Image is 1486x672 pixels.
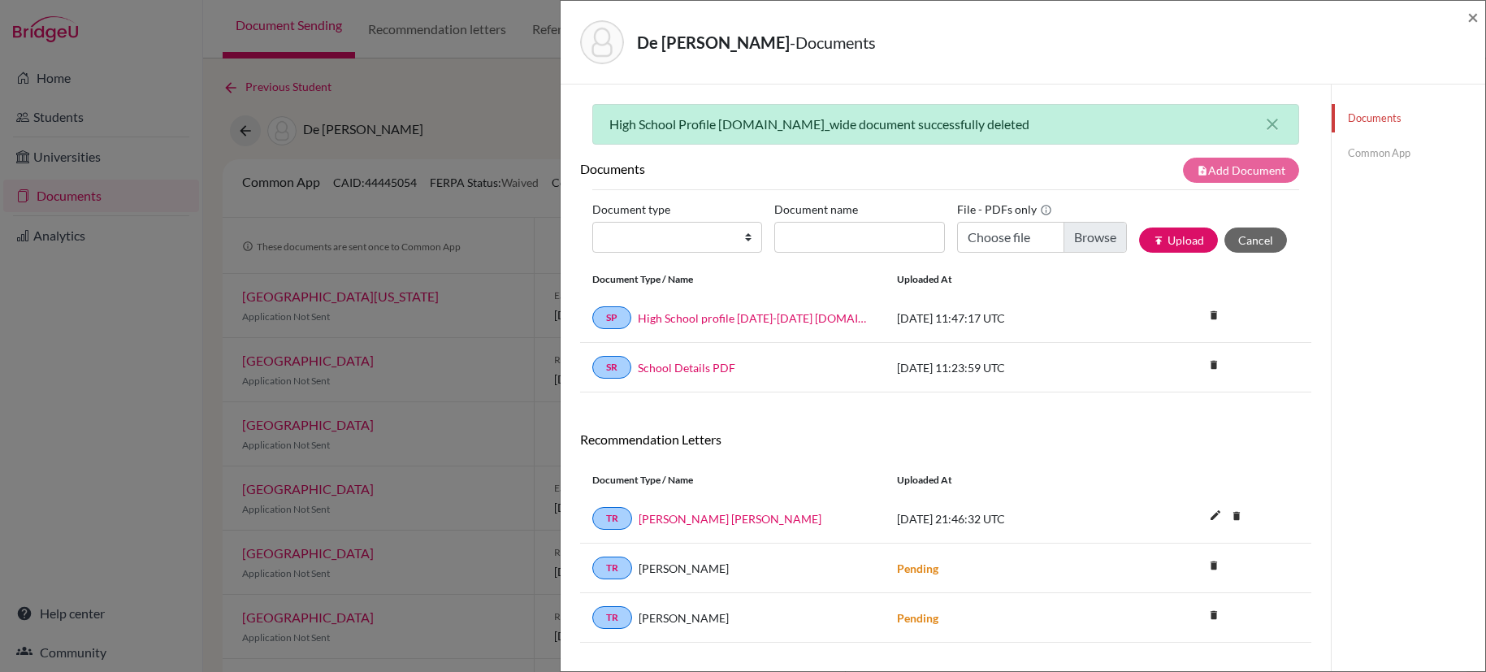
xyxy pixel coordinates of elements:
[638,310,873,327] a: High School profile [DATE]-[DATE] [DOMAIN_NAME]_wide
[1202,605,1226,627] a: delete
[1183,158,1299,183] button: note_addAdd Document
[580,161,946,176] h6: Documents
[592,356,631,379] a: SR
[637,33,790,52] strong: De [PERSON_NAME]
[1224,228,1287,253] button: Cancel
[1332,139,1485,167] a: Common App
[1202,603,1226,627] i: delete
[790,33,876,52] span: - Documents
[1224,506,1249,528] a: delete
[885,473,1129,488] div: Uploaded at
[1202,502,1228,528] i: edit
[592,557,632,579] a: TR
[1467,7,1479,27] button: Close
[1153,235,1164,246] i: publish
[897,512,1005,526] span: [DATE] 21:46:32 UTC
[1202,353,1226,377] i: delete
[639,510,821,527] a: [PERSON_NAME] [PERSON_NAME]
[1202,355,1226,377] a: delete
[1224,504,1249,528] i: delete
[592,197,670,222] label: Document type
[638,359,735,376] a: School Details PDF
[580,272,885,287] div: Document Type / Name
[1202,556,1226,578] a: delete
[774,197,858,222] label: Document name
[580,473,885,488] div: Document Type / Name
[885,272,1129,287] div: Uploaded at
[1202,553,1226,578] i: delete
[1332,104,1485,132] a: Documents
[592,104,1299,145] div: High School Profile [DOMAIN_NAME]_wide document successfully deleted
[1467,5,1479,28] span: ×
[885,359,1129,376] div: [DATE] 11:23:59 UTC
[897,561,938,575] strong: Pending
[1202,306,1226,327] a: delete
[957,197,1052,222] label: File - PDFs only
[897,611,938,625] strong: Pending
[592,606,632,629] a: TR
[639,560,729,577] span: [PERSON_NAME]
[1263,115,1282,134] button: close
[639,609,729,626] span: [PERSON_NAME]
[580,431,1311,447] h6: Recommendation Letters
[1202,303,1226,327] i: delete
[1197,165,1208,176] i: note_add
[885,310,1129,327] div: [DATE] 11:47:17 UTC
[1139,228,1218,253] button: publishUpload
[592,306,631,329] a: SP
[1202,505,1229,529] button: edit
[592,507,632,530] a: TR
